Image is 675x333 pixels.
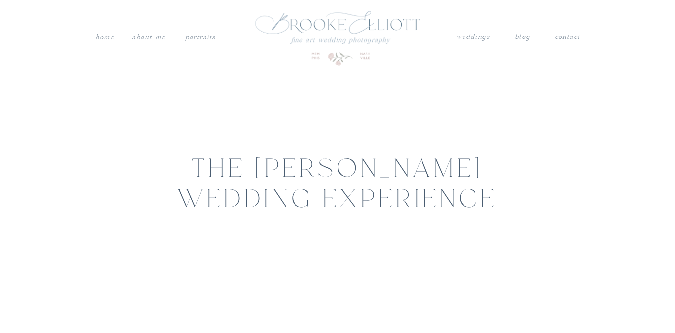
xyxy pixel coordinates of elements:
a: PORTRAITS [184,31,217,41]
a: Home [95,31,114,44]
h2: the [PERSON_NAME] wedding experience [169,155,506,213]
a: About me [131,31,166,44]
a: weddings [456,31,490,43]
a: blog [515,31,530,43]
a: contact [554,31,580,40]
